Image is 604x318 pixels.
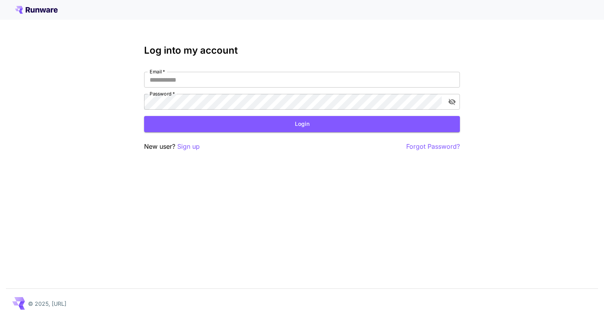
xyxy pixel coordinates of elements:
[28,299,66,308] p: © 2025, [URL]
[445,95,459,109] button: toggle password visibility
[150,68,165,75] label: Email
[144,45,460,56] h3: Log into my account
[177,142,200,152] button: Sign up
[144,142,200,152] p: New user?
[406,142,460,152] button: Forgot Password?
[150,90,175,97] label: Password
[144,116,460,132] button: Login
